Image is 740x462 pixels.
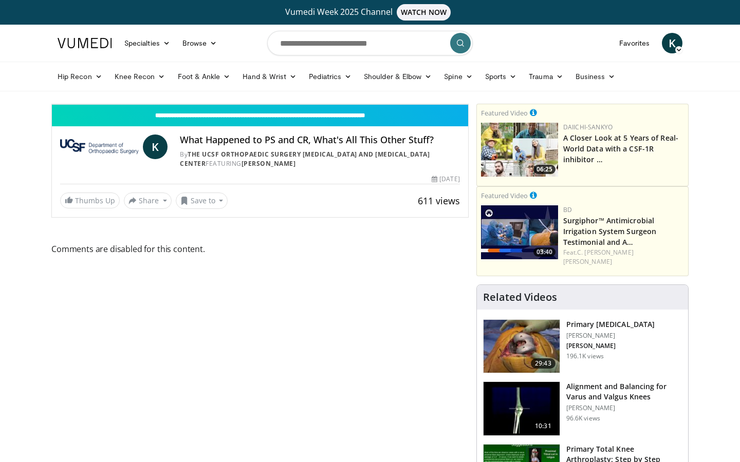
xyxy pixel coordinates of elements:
[483,319,682,374] a: 29:43 Primary [MEDICAL_DATA] [PERSON_NAME] [PERSON_NAME] 196.1K views
[143,134,168,159] a: K
[566,404,682,412] p: [PERSON_NAME]
[563,133,678,164] a: A Closer Look at 5 Years of Real-World Data with a CSF-1R inhibitor …
[180,150,430,168] a: The UCSF Orthopaedic Surgery [MEDICAL_DATA] and [MEDICAL_DATA] Center
[358,66,438,87] a: Shoulder & Elbow
[483,381,682,436] a: 10:31 Alignment and Balancing for Varus and Valgus Knees [PERSON_NAME] 96.6K views
[118,33,176,53] a: Specialties
[58,38,112,48] img: VuMedi Logo
[432,175,459,184] div: [DATE]
[484,382,560,435] img: 38523_0000_3.png.150x105_q85_crop-smart_upscale.jpg
[533,247,556,257] span: 03:40
[662,33,682,53] a: K
[180,150,459,168] div: By FEATURING
[531,358,556,369] span: 29:43
[60,134,139,159] img: The UCSF Orthopaedic Surgery Arthritis and Joint Replacement Center
[523,66,569,87] a: Trauma
[563,248,684,266] div: Feat.
[51,242,469,256] span: Comments are disabled for this content.
[479,66,523,87] a: Sports
[397,4,451,21] span: WATCH NOW
[533,165,556,174] span: 06:25
[481,191,528,200] small: Featured Video
[124,192,172,209] button: Share
[563,123,613,131] a: Daiichi-Sankyo
[418,195,460,207] span: 611 views
[566,414,600,422] p: 96.6K views
[566,342,655,350] p: [PERSON_NAME]
[566,332,655,340] p: [PERSON_NAME]
[563,216,657,247] a: Surgiphor™ Antimicrobial Irrigation System Surgeon Testimonial and A…
[566,352,604,360] p: 196.1K views
[563,205,572,214] a: BD
[60,192,120,208] a: Thumbs Up
[569,66,622,87] a: Business
[483,291,557,303] h4: Related Videos
[481,123,558,177] a: 06:25
[59,4,681,21] a: Vumedi Week 2025 ChannelWATCH NOW
[481,205,558,259] img: 70422da6-974a-44ac-bf9d-78c82a89d891.150x105_q85_crop-smart_upscale.jpg
[481,123,558,177] img: 93c22cae-14d1-47f0-9e4a-a244e824b022.png.150x105_q85_crop-smart_upscale.jpg
[613,33,656,53] a: Favorites
[531,421,556,431] span: 10:31
[52,104,468,105] video-js: Video Player
[438,66,478,87] a: Spine
[180,134,459,146] h4: What Happened to PS and CR, What's All This Other Stuff?
[303,66,358,87] a: Pediatrics
[172,66,237,87] a: Foot & Ankle
[267,31,473,55] input: Search topics, interventions
[242,159,296,168] a: [PERSON_NAME]
[236,66,303,87] a: Hand & Wrist
[566,381,682,402] h3: Alignment and Balancing for Varus and Valgus Knees
[481,108,528,118] small: Featured Video
[563,248,634,266] a: C. [PERSON_NAME] [PERSON_NAME]
[176,192,228,209] button: Save to
[566,319,655,330] h3: Primary [MEDICAL_DATA]
[108,66,172,87] a: Knee Recon
[51,66,108,87] a: Hip Recon
[484,320,560,373] img: 297061_3.png.150x105_q85_crop-smart_upscale.jpg
[481,205,558,259] a: 03:40
[176,33,224,53] a: Browse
